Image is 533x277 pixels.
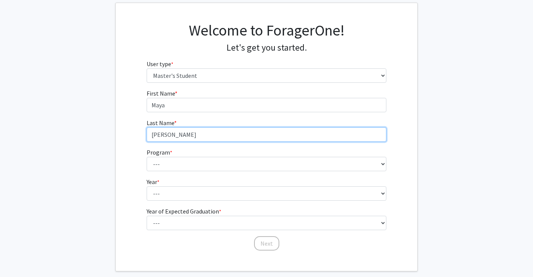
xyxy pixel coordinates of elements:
[147,177,159,186] label: Year
[147,21,387,39] h1: Welcome to ForagerOne!
[254,236,279,251] button: Next
[147,119,174,127] span: Last Name
[6,243,32,271] iframe: Chat
[147,148,172,157] label: Program
[147,207,221,216] label: Year of Expected Graduation
[147,59,173,68] label: User type
[147,42,387,53] h4: Let's get you started.
[147,90,175,97] span: First Name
